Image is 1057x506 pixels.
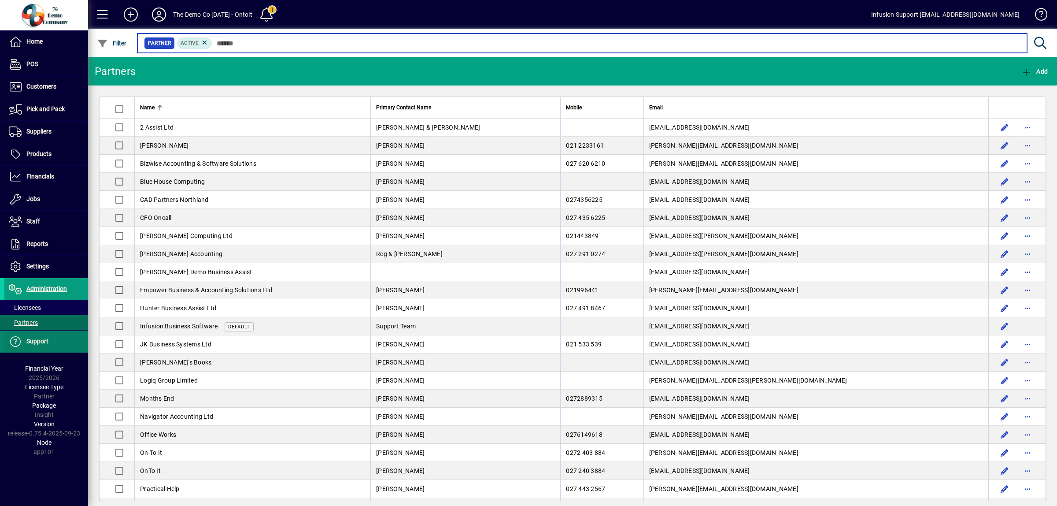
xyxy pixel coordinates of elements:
[649,431,750,438] span: [EMAIL_ADDRESS][DOMAIN_NAME]
[26,240,48,247] span: Reports
[26,263,49,270] span: Settings
[140,377,198,384] span: Logiq Group Limited
[376,413,425,420] span: [PERSON_NAME]
[376,431,425,438] span: [PERSON_NAME]
[649,103,663,112] span: Email
[1020,301,1035,315] button: More options
[1021,68,1048,75] span: Add
[998,482,1012,496] button: Edit
[566,467,605,474] span: 027 240 3884
[998,446,1012,460] button: Edit
[4,98,88,120] a: Pick and Pack
[1020,409,1035,424] button: More options
[998,409,1012,424] button: Edit
[26,285,67,292] span: Administration
[998,211,1012,225] button: Edit
[566,305,605,312] span: 027 491 8467
[140,103,155,112] span: Name
[649,178,750,185] span: [EMAIL_ADDRESS][DOMAIN_NAME]
[998,337,1012,351] button: Edit
[376,214,425,221] span: [PERSON_NAME]
[376,377,425,384] span: [PERSON_NAME]
[1020,211,1035,225] button: More options
[140,268,252,275] span: [PERSON_NAME] Demo Business Assist
[97,40,127,47] span: Filter
[649,214,750,221] span: [EMAIL_ADDRESS][DOMAIN_NAME]
[998,175,1012,189] button: Edit
[173,7,252,22] div: The Demo Co [DATE] - Ontoit
[566,196,602,203] span: 0274356225
[566,214,605,221] span: 027 435 6225
[649,250,798,257] span: [EMAIL_ADDRESS][PERSON_NAME][DOMAIN_NAME]
[26,105,65,112] span: Pick and Pack
[649,323,750,330] span: [EMAIL_ADDRESS][DOMAIN_NAME]
[649,359,750,366] span: [EMAIL_ADDRESS][DOMAIN_NAME]
[9,304,41,311] span: Licensees
[4,53,88,75] a: POS
[566,395,602,402] span: 0272889315
[37,439,52,446] span: Node
[228,324,250,330] span: Default
[376,232,425,239] span: [PERSON_NAME]
[649,142,798,149] span: [PERSON_NAME][EMAIL_ADDRESS][DOMAIN_NAME]
[1020,156,1035,171] button: More options
[649,103,983,112] div: Email
[566,103,582,112] span: Mobile
[998,391,1012,406] button: Edit
[140,196,209,203] span: CAD Partners Northland
[1020,283,1035,297] button: More options
[998,283,1012,297] button: Edit
[140,395,174,402] span: Months End
[376,359,425,366] span: [PERSON_NAME]
[998,247,1012,261] button: Edit
[140,485,180,492] span: Practical Help
[140,142,188,149] span: [PERSON_NAME]
[25,383,63,391] span: Licensee Type
[140,286,272,294] span: Empower Business & Accounting Solutions Ltd
[566,142,604,149] span: 021 2233161
[376,305,425,312] span: [PERSON_NAME]
[140,413,213,420] span: Navigator Accounting Ltd
[26,83,56,90] span: Customers
[376,250,443,257] span: Reg & [PERSON_NAME]
[1020,482,1035,496] button: More options
[4,256,88,278] a: Settings
[4,166,88,188] a: Financials
[140,467,161,474] span: OnTo It
[95,64,136,78] div: Partners
[140,214,172,221] span: CFO Oncall
[998,265,1012,279] button: Edit
[998,301,1012,315] button: Edit
[376,467,425,474] span: [PERSON_NAME]
[140,359,211,366] span: [PERSON_NAME]'s Books
[4,331,88,353] a: Support
[26,60,38,67] span: POS
[376,142,425,149] span: [PERSON_NAME]
[998,464,1012,478] button: Edit
[649,485,798,492] span: [PERSON_NAME][EMAIL_ADDRESS][DOMAIN_NAME]
[1020,229,1035,243] button: More options
[649,341,750,348] span: [EMAIL_ADDRESS][DOMAIN_NAME]
[376,124,480,131] span: [PERSON_NAME] & [PERSON_NAME]
[376,178,425,185] span: [PERSON_NAME]
[376,160,425,167] span: [PERSON_NAME]
[1020,247,1035,261] button: More options
[1020,265,1035,279] button: More options
[181,40,199,46] span: Active
[649,268,750,275] span: [EMAIL_ADDRESS][DOMAIN_NAME]
[140,103,365,112] div: Name
[26,218,40,225] span: Staff
[26,195,40,202] span: Jobs
[140,341,211,348] span: JK Business Systems Ltd
[4,121,88,143] a: Suppliers
[140,431,176,438] span: Office Works
[145,7,173,22] button: Profile
[4,315,88,330] a: Partners
[26,338,48,345] span: Support
[1020,355,1035,369] button: More options
[649,196,750,203] span: [EMAIL_ADDRESS][DOMAIN_NAME]
[26,150,52,157] span: Products
[376,286,425,294] span: [PERSON_NAME]
[4,300,88,315] a: Licensees
[1020,446,1035,460] button: More options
